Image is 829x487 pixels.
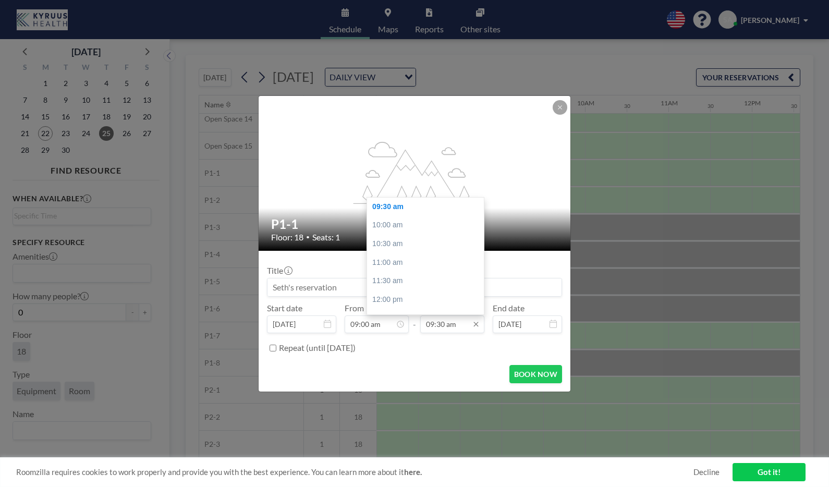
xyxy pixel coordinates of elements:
span: Floor: 18 [271,232,303,242]
div: 11:00 am [367,253,490,272]
span: • [306,233,310,241]
label: Start date [267,303,302,313]
label: Title [267,265,291,276]
button: BOOK NOW [509,365,562,383]
label: End date [493,303,525,313]
label: Repeat (until [DATE]) [279,343,356,353]
a: Decline [693,467,720,477]
span: Seats: 1 [312,232,340,242]
span: Roomzilla requires cookies to work properly and provide you with the best experience. You can lea... [16,467,693,477]
div: 12:30 pm [367,309,490,327]
h2: P1-1 [271,216,559,232]
label: From [345,303,364,313]
div: 10:00 am [367,216,490,235]
input: Seth's reservation [267,278,562,296]
div: 09:30 am [367,198,490,216]
div: 11:30 am [367,272,490,290]
span: - [413,307,416,330]
div: 10:30 am [367,235,490,253]
a: Got it! [733,463,806,481]
div: 12:00 pm [367,290,490,309]
a: here. [404,467,422,477]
